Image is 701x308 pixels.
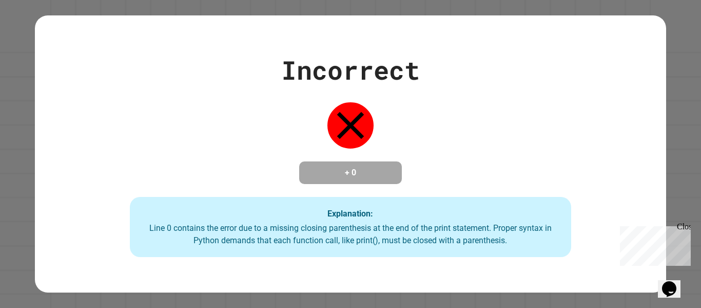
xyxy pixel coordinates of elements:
h4: + 0 [309,167,392,179]
div: Chat with us now!Close [4,4,71,65]
div: Incorrect [281,51,420,89]
div: Line 0 contains the error due to a missing closing parenthesis at the end of the print statement.... [140,222,561,247]
strong: Explanation: [327,208,373,218]
iframe: chat widget [658,267,691,298]
iframe: chat widget [616,222,691,266]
